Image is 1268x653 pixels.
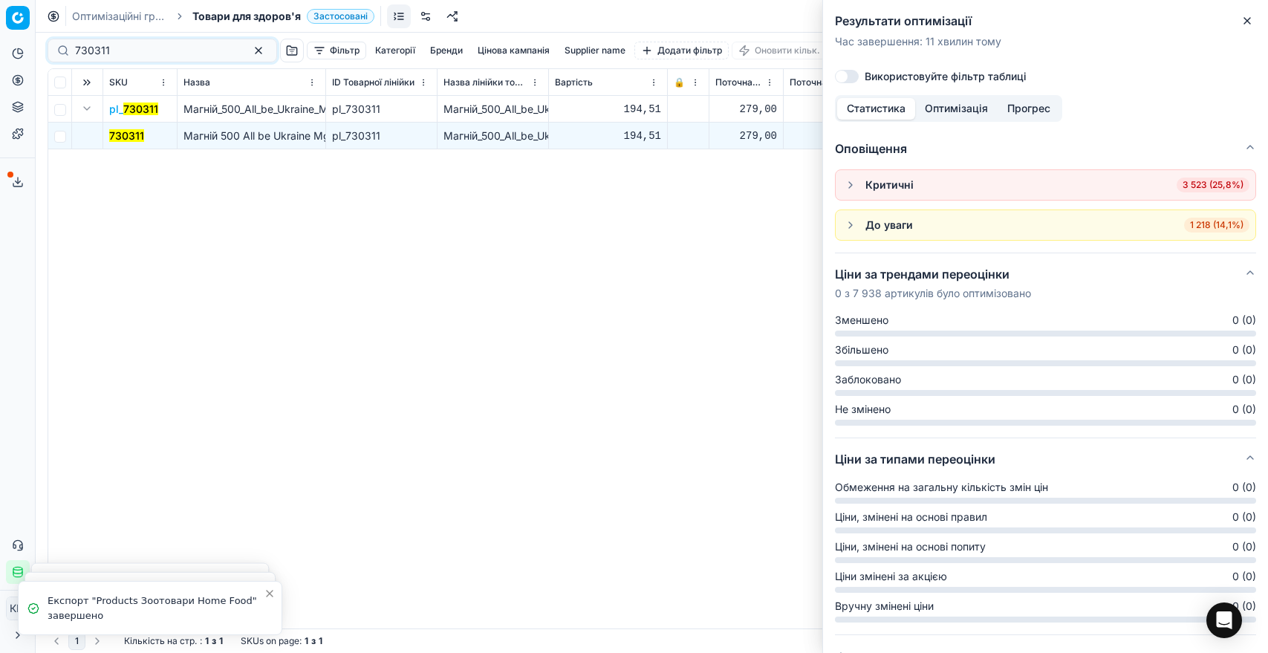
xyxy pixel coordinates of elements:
[78,74,96,91] button: Expand all
[109,129,144,143] button: 730311
[915,98,998,120] button: Оптимізація
[790,102,888,117] div: 279,00
[555,77,593,88] span: Вартість
[183,103,519,115] span: Магній_500_All_be_Ukraine_Mg+B6+B12_120_таблеток_(ABU-01038)
[443,102,542,117] div: Магній_500_All_be_Ukraine_Mg+B6+B12_120_таблеток_(ABU-01038)
[835,480,1256,634] div: Ціни за типами переоцінки
[1232,539,1256,554] span: 0 (0)
[835,34,1256,49] p: Час завершення : 11 хвилин тому
[307,42,366,59] button: Фільтр
[72,9,167,24] a: Оптимізаційні групи
[319,635,322,647] strong: 1
[1177,178,1249,192] span: 3 523 (25,8%)
[124,635,197,647] span: Кількість на стр.
[183,129,512,142] span: Магній 500 All be Ukraine Mg+B6+B12 120 таблеток (ABU-01038)
[835,342,888,357] span: Збільшено
[835,402,891,417] span: Не змінено
[715,77,762,88] span: Поточна ціна
[1232,480,1256,495] span: 0 (0)
[307,9,374,24] span: Застосовані
[443,129,542,143] div: Магній_500_All_be_Ukraine_Mg+B6+B12_120_таблеток_(ABU-01038)
[865,218,913,233] div: До уваги
[424,42,469,59] button: Бренди
[472,42,556,59] button: Цінова кампанія
[835,510,987,524] span: Ціни, змінені на основі правил
[123,103,158,115] mark: 730311
[305,635,308,647] strong: 1
[78,100,96,117] button: Expand
[715,102,777,117] div: 279,00
[1232,569,1256,584] span: 0 (0)
[332,77,414,88] span: ID Товарної лінійки
[1232,372,1256,387] span: 0 (0)
[674,77,685,88] span: 🔒
[219,635,223,647] strong: 1
[790,77,874,88] span: Поточна промо ціна
[124,635,223,647] div: :
[835,286,1031,301] p: 0 з 7 938 артикулів було оптимізовано
[835,265,1031,283] h5: Ціни за трендами переоцінки
[7,597,29,620] span: КM
[835,372,901,387] span: Заблоковано
[555,129,661,143] div: 194,51
[332,102,431,117] div: pl_730311
[75,43,238,58] input: Пошук по SKU або назві
[835,480,1048,495] span: Обмеження на загальну кількість змін цін
[1232,599,1256,614] span: 0 (0)
[192,9,301,24] span: Товари для здоров'я
[1232,313,1256,328] span: 0 (0)
[555,102,661,117] div: 194,51
[109,129,144,142] mark: 730311
[835,313,888,328] span: Зменшено
[835,128,1256,169] button: Оповіщення
[790,129,888,143] div: 279,00
[6,597,30,620] button: КM
[192,9,374,24] span: Товари для здоров'яЗастосовані
[261,585,279,602] button: Close toast
[109,102,158,117] span: pl_
[865,71,1027,82] label: Використовуйте фільтр таблиці
[1232,342,1256,357] span: 0 (0)
[715,129,777,143] div: 279,00
[998,98,1060,120] button: Прогрес
[559,42,631,59] button: Supplier name
[835,438,1256,480] button: Ціни за типами переоцінки
[1206,602,1242,638] div: Open Intercom Messenger
[837,98,915,120] button: Статистика
[88,632,106,650] button: Go to next page
[634,42,729,59] button: Додати фільтр
[72,9,374,24] nav: breadcrumb
[835,599,934,614] span: Вручну змінені ціни
[1232,510,1256,524] span: 0 (0)
[443,77,527,88] span: Назва лінійки товарів
[369,42,421,59] button: Категорії
[835,253,1256,313] button: Ціни за трендами переоцінки0 з 7 938 артикулів було оптимізовано
[205,635,209,647] strong: 1
[48,632,106,650] nav: pagination
[835,539,986,554] span: Ціни, змінені на основі попиту
[1232,402,1256,417] span: 0 (0)
[865,178,914,192] div: Критичні
[48,632,65,650] button: Go to previous page
[835,12,1256,30] h2: Результати оптимізації
[732,42,827,59] button: Оновити кільк.
[212,635,216,647] strong: з
[183,77,210,88] span: Назва
[109,77,128,88] span: SKU
[835,569,947,584] span: Ціни змінені за акцією
[311,635,316,647] strong: з
[835,169,1256,253] div: Оповіщення
[48,594,264,623] div: Експорт "Products Зоотовари Home Food" завершено
[68,632,85,650] button: 1
[835,313,1256,438] div: Ціни за трендами переоцінки0 з 7 938 артикулів було оптимізовано
[1184,218,1249,233] span: 1 218 (14,1%)
[332,129,431,143] div: pl_730311
[241,635,302,647] span: SKUs on page :
[109,102,158,117] button: pl_730311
